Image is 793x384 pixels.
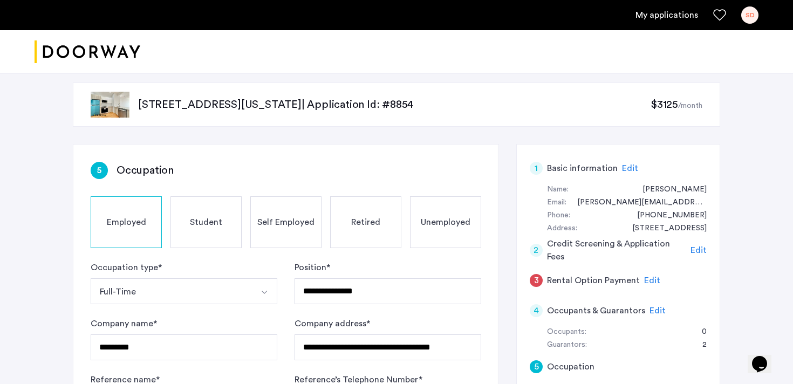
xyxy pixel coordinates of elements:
[678,102,702,109] sub: /month
[351,216,380,229] span: Retired
[421,216,470,229] span: Unemployed
[547,339,587,352] div: Guarantors:
[547,237,687,263] h5: Credit Screening & Application Fees
[691,326,707,339] div: 0
[547,183,569,196] div: Name:
[530,304,543,317] div: 4
[117,163,174,178] h3: Occupation
[547,304,645,317] h5: Occupants & Guarantors
[190,216,222,229] span: Student
[530,162,543,175] div: 1
[91,278,252,304] button: Select option
[547,196,566,209] div: Email:
[295,261,330,274] label: Position *
[91,261,162,274] label: Occupation type *
[295,317,370,330] label: Company address *
[138,97,651,112] p: [STREET_ADDRESS][US_STATE] | Application Id: #8854
[547,222,577,235] div: Address:
[35,32,140,72] img: logo
[530,360,543,373] div: 5
[626,209,707,222] div: +15183306685
[692,339,707,352] div: 2
[547,326,586,339] div: Occupants:
[644,276,660,285] span: Edit
[547,360,594,373] h5: Occupation
[635,9,698,22] a: My application
[622,164,638,173] span: Edit
[107,216,146,229] span: Employed
[530,274,543,287] div: 3
[741,6,758,24] div: SD
[260,288,269,297] img: arrow
[748,341,782,373] iframe: chat widget
[91,162,108,179] div: 5
[651,99,678,110] span: $3125
[35,32,140,72] a: Cazamio logo
[530,244,543,257] div: 2
[257,216,315,229] span: Self Employed
[650,306,666,315] span: Edit
[713,9,726,22] a: Favorites
[91,317,157,330] label: Company name *
[251,278,277,304] button: Select option
[632,183,707,196] div: Sarah Diomande
[691,246,707,255] span: Edit
[547,274,640,287] h5: Rental Option Payment
[547,209,570,222] div: Phone:
[566,196,707,209] div: sarah.diomande@gmail.com
[621,222,707,235] div: 3360 SW 7th St.
[547,162,618,175] h5: Basic information
[91,92,129,118] img: apartment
